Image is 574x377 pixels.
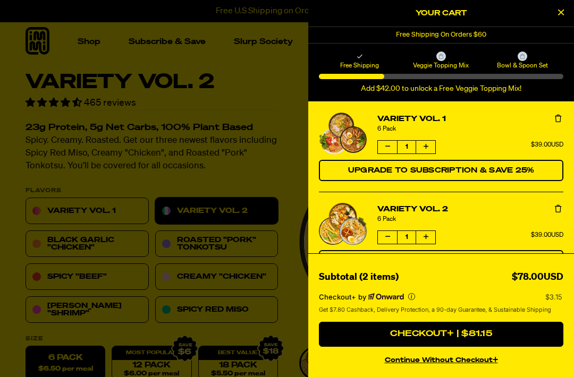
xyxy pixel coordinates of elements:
[319,5,563,21] h2: Your Cart
[5,328,100,372] iframe: Marketing Popup
[531,142,563,148] span: $39.00USD
[348,167,535,174] span: Upgrade to Subscription & Save 25%
[319,272,399,282] span: Subtotal (2 items)
[319,160,563,181] button: Switch Variety Vol. 1 to a Subscription
[545,293,563,301] p: $3.15
[408,293,415,300] button: More info
[397,141,416,153] span: 1
[377,215,563,224] div: 6 Pack
[512,270,563,285] div: $78.00USD
[553,5,569,21] button: Close Cart
[319,351,563,366] button: continue without Checkout+
[402,61,480,70] span: Veggie Topping Mix
[397,231,416,244] span: 1
[358,293,366,301] span: by
[319,305,551,314] span: Get $7.80 Cashback, Delivery Protection, a 90-day Guarantee, & Sustainable Shipping
[319,113,367,155] a: View details for Variety Vol. 1
[531,232,563,238] span: $39.00USD
[319,84,563,93] div: Add $42.00 to unlock a Free Veggie Topping Mix!
[308,27,574,43] div: 1 of 1
[378,141,397,153] button: Decrease quantity of Variety Vol. 1
[319,293,356,301] span: Checkout+
[319,192,563,282] li: product
[319,203,367,245] a: View details for Variety Vol. 2
[377,204,563,215] a: Variety Vol. 2
[319,203,367,245] img: Variety Vol. 2
[553,204,563,215] button: Remove Variety Vol. 2
[319,250,563,271] button: Switch Variety Vol. 2 to a Subscription
[368,293,404,301] a: Powered by Onward
[553,114,563,124] button: Remove Variety Vol. 1
[320,61,399,70] span: Free Shipping
[377,114,563,125] a: Variety Vol. 1
[416,231,435,244] button: Increase quantity of Variety Vol. 2
[319,102,563,192] li: product
[319,285,563,322] section: Checkout+
[377,125,563,133] div: 6 Pack
[416,141,435,153] button: Increase quantity of Variety Vol. 1
[378,231,397,244] button: Decrease quantity of Variety Vol. 2
[319,322,563,347] button: Checkout+ | $81.15
[484,61,562,70] span: Bowl & Spoon Set
[319,113,367,155] img: Variety Vol. 1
